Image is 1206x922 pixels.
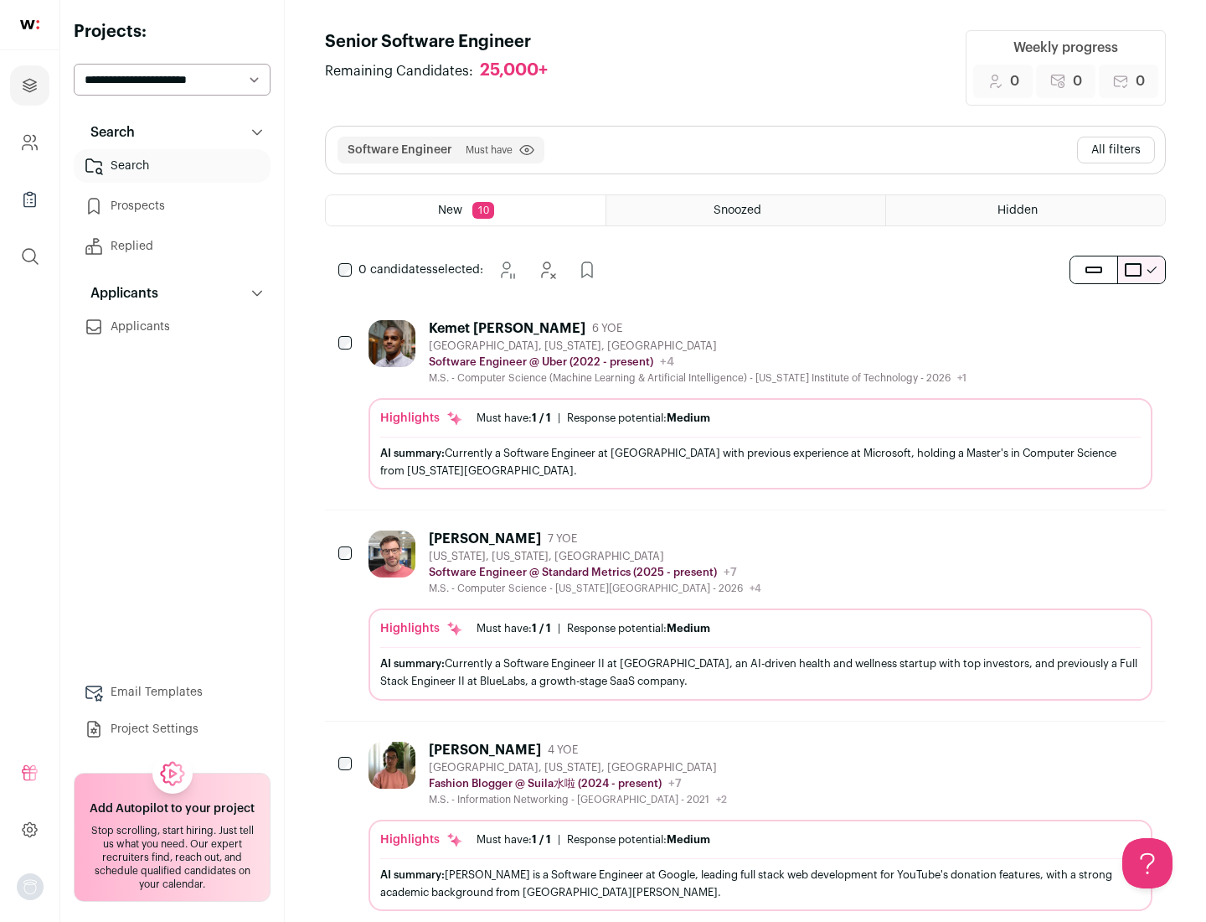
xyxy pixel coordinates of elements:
span: 1 / 1 [532,623,551,634]
span: 10 [472,202,494,219]
a: [PERSON_NAME] 7 YOE [US_STATE], [US_STATE], [GEOGRAPHIC_DATA] Software Engineer @ Standard Metric... [368,531,1152,700]
span: +4 [750,583,761,593]
p: Applicants [80,283,158,303]
a: Snoozed [606,195,885,225]
ul: | [477,412,710,425]
span: 1 / 1 [532,412,551,423]
button: Add to Prospects [570,253,604,287]
button: Hide [530,253,564,287]
div: Highlights [380,831,463,848]
span: 0 [1010,71,1019,91]
span: AI summary: [380,869,445,880]
div: Kemet [PERSON_NAME] [429,320,585,337]
div: [PERSON_NAME] [429,531,541,547]
span: 0 [1136,71,1145,91]
h2: Add Autopilot to your project [90,800,255,817]
div: [US_STATE], [US_STATE], [GEOGRAPHIC_DATA] [429,550,761,563]
button: Software Engineer [348,142,452,158]
a: Hidden [886,195,1165,225]
div: Response potential: [567,622,710,635]
a: Add Autopilot to your project Stop scrolling, start hiring. Just tell us what you need. Our exper... [74,773,271,902]
div: [PERSON_NAME] is a Software Engineer at Google, leading full stack web development for YouTube's ... [380,866,1141,901]
a: Project Settings [74,712,271,746]
ul: | [477,622,710,635]
img: 92c6d1596c26b24a11d48d3f64f639effaf6bd365bf059bea4cfc008ddd4fb99.jpg [368,531,415,578]
div: Weekly progress [1013,38,1118,58]
span: 0 [1073,71,1082,91]
button: Applicants [74,277,271,310]
div: Highlights [380,410,463,427]
h2: Projects: [74,20,271,44]
span: Medium [667,412,710,423]
span: 4 YOE [548,743,578,757]
span: Hidden [997,205,1038,216]
span: +7 [724,567,737,578]
a: Company and ATS Settings [10,122,49,163]
div: Response potential: [567,412,710,425]
div: Currently a Software Engineer at [GEOGRAPHIC_DATA] with previous experience at Microsoft, holding... [380,444,1141,479]
div: 25,000+ [480,60,548,81]
button: Snooze [490,253,523,287]
div: Currently a Software Engineer II at [GEOGRAPHIC_DATA], an AI-driven health and wellness startup w... [380,655,1141,690]
iframe: Help Scout Beacon - Open [1122,838,1172,888]
span: +2 [716,795,727,805]
div: M.S. - Computer Science - [US_STATE][GEOGRAPHIC_DATA] - 2026 [429,582,761,595]
p: Software Engineer @ Standard Metrics (2025 - present) [429,566,717,579]
span: +1 [957,373,966,383]
span: AI summary: [380,658,445,669]
div: Highlights [380,620,463,637]
ul: | [477,833,710,847]
span: Snoozed [714,205,761,216]
p: Fashion Blogger @ Suila水啦 (2024 - present) [429,777,662,790]
div: [GEOGRAPHIC_DATA], [US_STATE], [GEOGRAPHIC_DATA] [429,761,727,774]
button: Open dropdown [17,873,44,900]
span: Remaining Candidates: [325,61,473,81]
span: selected: [358,262,483,278]
div: Stop scrolling, start hiring. Just tell us what you need. Our expert recruiters find, reach out, ... [85,824,260,891]
span: 7 YOE [548,532,577,546]
div: Must have: [477,833,551,847]
div: M.S. - Computer Science (Machine Learning & Artificial Intelligence) - [US_STATE] Institute of Te... [429,371,966,385]
span: Medium [667,834,710,845]
img: 927442a7649886f10e33b6150e11c56b26abb7af887a5a1dd4d66526963a6550.jpg [368,320,415,367]
p: Software Engineer @ Uber (2022 - present) [429,355,653,369]
span: 0 candidates [358,264,432,276]
span: 6 YOE [592,322,622,335]
button: All filters [1077,137,1155,163]
a: Projects [10,65,49,106]
img: ebffc8b94a612106133ad1a79c5dcc917f1f343d62299c503ebb759c428adb03.jpg [368,742,415,789]
p: Search [80,122,135,142]
h1: Senior Software Engineer [325,30,564,54]
span: +4 [660,356,674,368]
span: New [438,205,462,216]
span: +7 [668,778,682,790]
span: 1 / 1 [532,834,551,845]
a: [PERSON_NAME] 4 YOE [GEOGRAPHIC_DATA], [US_STATE], [GEOGRAPHIC_DATA] Fashion Blogger @ Suila水啦 (2... [368,742,1152,911]
a: Replied [74,230,271,263]
a: Prospects [74,189,271,223]
span: Medium [667,623,710,634]
a: Company Lists [10,179,49,220]
button: Search [74,116,271,149]
img: nopic.png [17,873,44,900]
span: AI summary: [380,448,445,458]
a: Kemet [PERSON_NAME] 6 YOE [GEOGRAPHIC_DATA], [US_STATE], [GEOGRAPHIC_DATA] Software Engineer @ Ub... [368,320,1152,489]
div: Must have: [477,412,551,425]
a: Email Templates [74,676,271,709]
div: M.S. - Information Networking - [GEOGRAPHIC_DATA] - 2021 [429,793,727,806]
div: [GEOGRAPHIC_DATA], [US_STATE], [GEOGRAPHIC_DATA] [429,339,966,353]
span: Must have [466,143,513,157]
img: wellfound-shorthand-0d5821cbd27db2630d0214b213865d53afaa358527fdda9d0ea32b1df1b89c2c.svg [20,20,39,29]
a: Search [74,149,271,183]
a: Applicants [74,310,271,344]
div: Response potential: [567,833,710,847]
div: Must have: [477,622,551,635]
div: [PERSON_NAME] [429,742,541,759]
